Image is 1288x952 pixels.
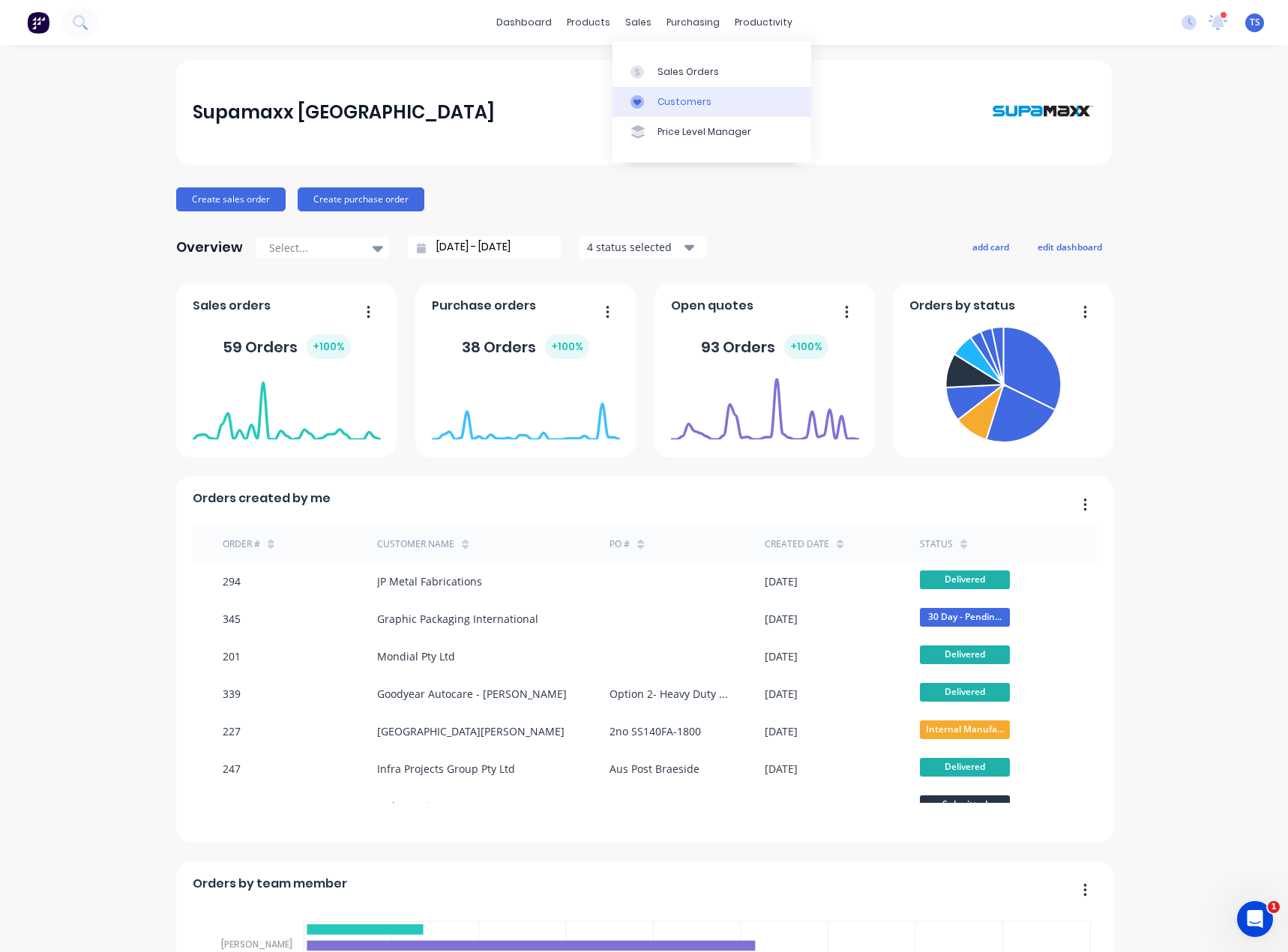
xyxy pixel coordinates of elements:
div: products [559,11,618,34]
a: dashboard [489,11,559,34]
div: [DATE] [765,648,798,664]
div: sales [618,11,659,34]
div: PO # [610,537,630,551]
div: Overview [176,232,243,262]
div: [DATE] [765,723,798,739]
span: Delivered [920,645,1010,664]
div: 93 Orders [701,334,828,359]
span: Submitted [920,795,1010,814]
div: 339 [223,686,241,702]
div: 38 Orders [462,334,589,359]
div: [DATE] [765,798,798,814]
div: Sales Orders [657,65,719,79]
div: Option 2- Heavy Duty Bollard [610,686,735,702]
div: JP Metal Fabrications [377,573,482,589]
div: purchasing [659,11,727,34]
button: Create purchase order [298,187,424,211]
img: Supamaxx Australia [990,75,1095,149]
span: Sales orders [193,297,271,315]
div: 4 status selected [587,239,681,255]
tspan: [PERSON_NAME] [221,938,292,951]
div: 345 [223,611,241,627]
div: 294 [223,573,241,589]
div: [DATE] [765,611,798,627]
button: Create sales order [176,187,286,211]
div: 413 [223,798,241,814]
div: Order # [223,537,260,551]
div: Supamaxx [GEOGRAPHIC_DATA] [193,97,495,127]
span: Orders by team member [193,875,347,893]
div: 201 [223,648,241,664]
div: Goodyear Autocare - [PERSON_NAME] [377,686,567,702]
div: status [920,537,953,551]
img: Factory [27,11,49,34]
div: Graphic Packaging International [377,611,538,627]
span: Orders by status [909,297,1015,315]
div: 227 [223,723,241,739]
div: [DATE] [765,686,798,702]
div: 247 [223,761,241,777]
div: 2no SS140FA-1800 [610,723,701,739]
span: TS [1250,16,1260,29]
a: Price Level Manager [613,117,811,147]
span: Delivered [920,683,1010,702]
a: Sales Orders [613,56,811,86]
iframe: Intercom live chat [1237,901,1273,937]
div: Infra Projects Group Pty Ltd [377,761,515,777]
button: 4 status selected [579,236,706,259]
span: 1 [1268,901,1280,913]
div: Mondial Pty Ltd [377,648,455,664]
div: 5 Play Projects PTY LTD [377,798,492,814]
div: + 100 % [307,334,351,359]
div: Price Level Manager [657,125,751,139]
span: Delivered [920,570,1010,589]
div: [DATE] [765,761,798,777]
div: + 100 % [784,334,828,359]
div: Customers [657,95,711,109]
span: Internal Manufa... [920,720,1010,739]
div: Aus Post Braeside [610,761,699,777]
a: Customers [613,87,811,117]
div: Created date [765,537,829,551]
span: Purchase orders [432,297,536,315]
button: add card [963,237,1019,256]
span: Open quotes [671,297,753,315]
div: [GEOGRAPHIC_DATA][PERSON_NAME] [377,723,565,739]
span: Delivered [920,758,1010,777]
div: productivity [727,11,800,34]
div: [DATE] [765,573,798,589]
div: Customer Name [377,537,454,551]
div: 59 Orders [223,334,351,359]
span: 30 Day - Pendin... [920,608,1010,627]
div: + 100 % [545,334,589,359]
button: edit dashboard [1028,237,1112,256]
